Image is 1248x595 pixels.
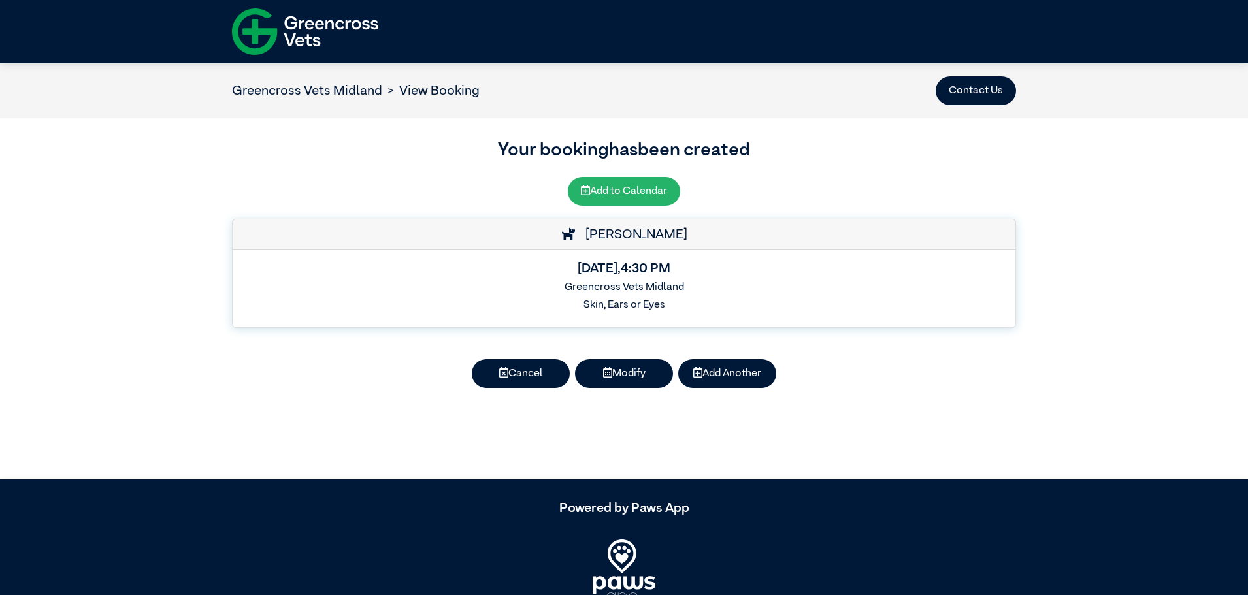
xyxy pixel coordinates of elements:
a: Greencross Vets Midland [232,84,382,97]
button: Cancel [472,359,570,388]
li: View Booking [382,81,480,101]
button: Modify [575,359,673,388]
img: f-logo [232,3,378,60]
h6: Skin, Ears or Eyes [243,299,1005,312]
button: Contact Us [936,76,1016,105]
nav: breadcrumb [232,81,480,101]
h6: Greencross Vets Midland [243,281,1005,294]
button: Add Another [678,359,776,388]
span: [PERSON_NAME] [579,228,687,241]
button: Add to Calendar [568,177,680,206]
h5: Powered by Paws App [232,500,1016,516]
h5: [DATE] , 4:30 PM [243,261,1005,276]
h3: Your booking has been created [232,137,1016,164]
